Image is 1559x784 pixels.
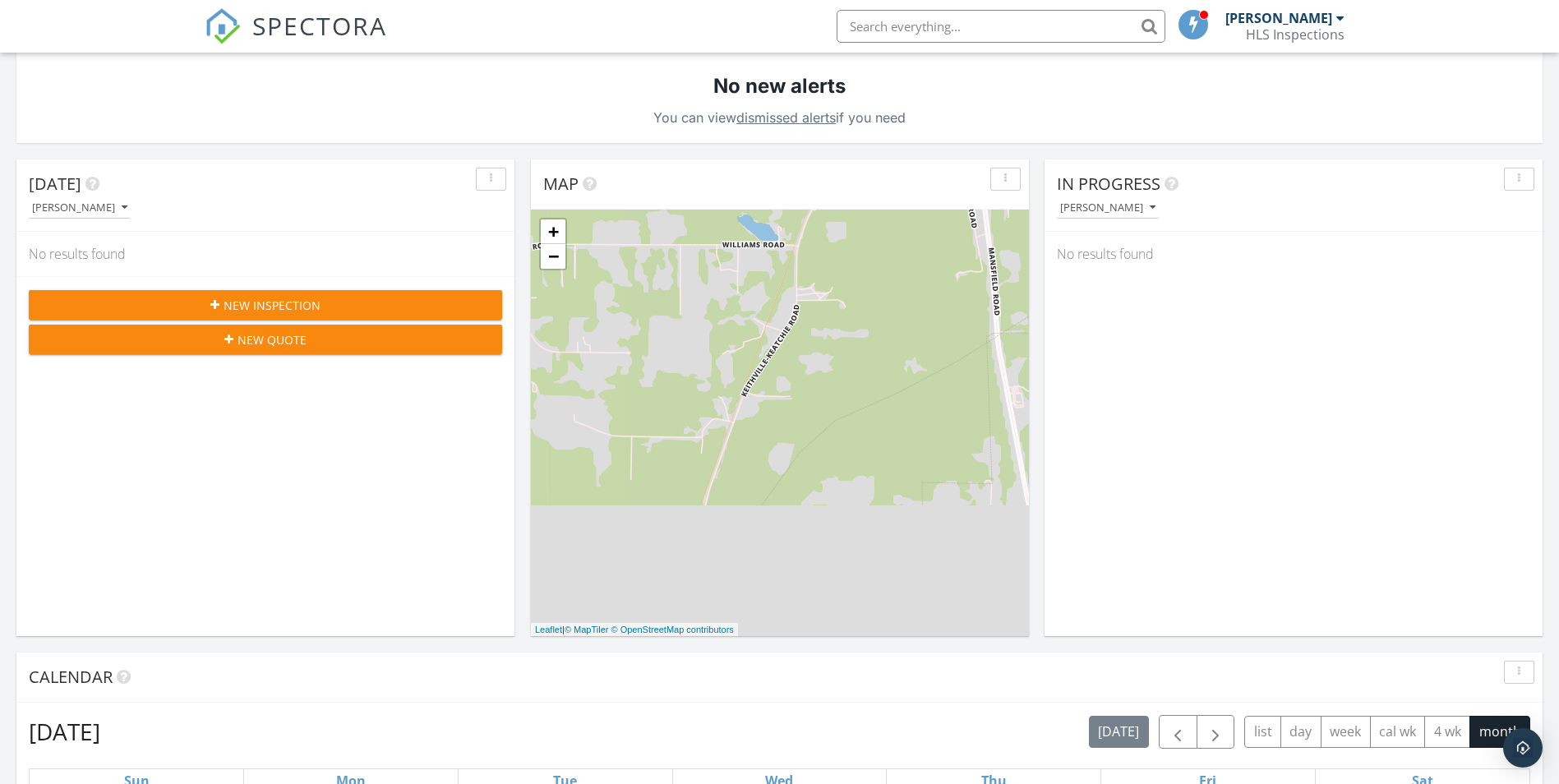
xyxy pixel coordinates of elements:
[29,325,502,354] button: New Quote
[611,625,734,634] a: © OpenStreetMap contributors
[535,625,562,634] a: Leaflet
[32,202,127,214] div: [PERSON_NAME]
[16,232,514,276] div: No results found
[238,331,307,348] span: New Quote
[1060,202,1155,214] div: [PERSON_NAME]
[1197,715,1235,749] button: Next month
[1469,716,1530,748] button: month
[1045,232,1543,276] div: No results found
[205,22,387,57] a: SPECTORA
[1057,197,1159,219] button: [PERSON_NAME]
[1370,716,1426,748] button: cal wk
[531,623,738,637] div: |
[736,109,836,126] a: dismissed alerts
[205,8,241,44] img: The Best Home Inspection Software - Spectora
[1321,716,1371,748] button: week
[1424,716,1470,748] button: 4 wk
[1280,716,1321,748] button: day
[1225,10,1332,26] div: [PERSON_NAME]
[252,8,387,43] span: SPECTORA
[541,219,565,244] a: Zoom in
[653,106,906,129] p: You can view if you need
[1057,173,1160,195] span: In Progress
[224,297,321,314] span: New Inspection
[1089,716,1149,748] button: [DATE]
[1246,26,1345,43] div: HLS Inspections
[29,715,100,748] h2: [DATE]
[29,666,113,688] span: Calendar
[1244,716,1281,748] button: list
[1503,728,1543,768] div: Open Intercom Messenger
[541,244,565,269] a: Zoom out
[29,197,131,219] button: [PERSON_NAME]
[1159,715,1197,749] button: Previous month
[713,72,846,100] h2: No new alerts
[543,173,579,195] span: Map
[29,290,502,320] button: New Inspection
[837,10,1165,43] input: Search everything...
[29,173,81,195] span: [DATE]
[565,625,609,634] a: © MapTiler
